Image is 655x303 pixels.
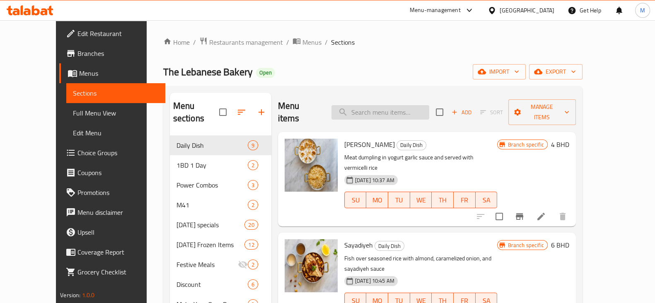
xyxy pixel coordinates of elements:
a: Promotions [59,183,165,202]
span: Sayadiyeh [344,239,373,251]
span: M41 [176,200,248,210]
a: Coverage Report [59,242,165,262]
span: Branches [77,48,159,58]
button: Branch-specific-item [510,207,529,226]
span: 2 [248,201,258,209]
span: Add [450,108,473,117]
span: Grocery Checklist [77,267,159,277]
span: SU [348,194,363,206]
a: Menus [59,63,165,83]
span: Menu disclaimer [77,207,159,217]
button: TH [432,192,454,208]
span: Upsell [77,227,159,237]
div: 1BD 1 Day2 [170,155,271,175]
span: import [479,67,519,77]
button: delete [553,207,573,226]
span: Restaurants management [209,37,283,47]
a: Edit menu item [536,212,546,221]
nav: breadcrumb [163,37,582,48]
span: Open [256,69,275,76]
h2: Menu sections [173,100,219,125]
div: Daily Dish [396,140,426,150]
div: items [244,240,258,250]
div: items [248,180,258,190]
span: The Lebanese Bakery [163,63,253,81]
img: Sayadiyeh [285,239,338,292]
span: Manage items [515,102,569,123]
div: items [244,220,258,230]
h6: 6 BHD [551,239,569,251]
span: Edit Menu [73,128,159,138]
span: 3 [248,181,258,189]
span: Select section first [475,106,508,119]
span: Menus [79,68,159,78]
span: Branch specific [504,141,547,149]
div: items [248,279,258,289]
button: FR [454,192,476,208]
input: search [331,105,429,120]
button: import [473,64,526,79]
span: TU [392,194,407,206]
span: [PERSON_NAME] [344,138,395,151]
span: Edit Restaurant [77,29,159,38]
button: MO [366,192,388,208]
span: MO [370,194,385,206]
span: Select to update [491,208,508,225]
span: SA [479,194,494,206]
a: Coupons [59,163,165,183]
a: Menu disclaimer [59,202,165,222]
div: Festive Meals [176,260,238,269]
div: Daily Dish [176,140,248,150]
span: Select section [431,103,448,121]
div: Festive Meals2 [170,255,271,274]
div: Ramadan Frozen Items [176,240,245,250]
div: Ramadan specials [176,220,245,230]
div: M412 [170,195,271,215]
a: Edit Restaurant [59,24,165,43]
div: items [248,260,258,269]
span: FR [457,194,472,206]
div: items [248,200,258,210]
a: Sections [66,83,165,103]
span: Full Menu View [73,108,159,118]
div: Power Combos3 [170,175,271,195]
span: 1BD 1 Day [176,160,248,170]
span: Coupons [77,168,159,178]
div: Daily Dish [375,241,404,251]
button: Add section [251,102,271,122]
span: WE [413,194,429,206]
span: Version: [60,290,80,301]
div: [DATE] specials20 [170,215,271,235]
span: 9 [248,142,258,149]
a: Edit Menu [66,123,165,143]
span: Sections [73,88,159,98]
button: Manage items [508,99,576,125]
div: Discount6 [170,274,271,294]
span: Discount [176,279,248,289]
h2: Menu items [278,100,321,125]
h6: 4 BHD [551,139,569,150]
span: Add item [448,106,475,119]
span: Sections [331,37,355,47]
span: Branch specific [504,241,547,249]
a: Full Menu View [66,103,165,123]
span: [DATE] 10:37 AM [352,176,398,184]
li: / [193,37,196,47]
div: Menu-management [410,5,461,15]
li: / [286,37,289,47]
span: Coverage Report [77,247,159,257]
span: 12 [245,241,257,249]
span: 1.0.0 [82,290,95,301]
span: Choice Groups [77,148,159,158]
a: Menus [292,37,321,48]
span: [DATE] 10:45 AM [352,277,398,285]
img: Sheesh Barak [285,139,338,192]
a: Home [163,37,190,47]
li: / [325,37,328,47]
span: Daily Dish [375,241,404,251]
a: Choice Groups [59,143,165,163]
span: Promotions [77,188,159,197]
